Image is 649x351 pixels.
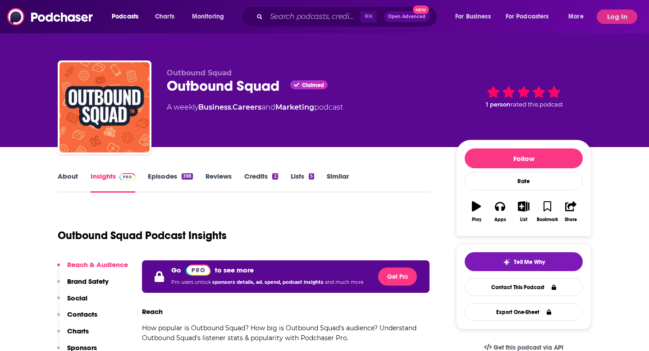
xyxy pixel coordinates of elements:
a: Charts [149,9,180,24]
p: Charts [67,327,89,335]
div: 5 [309,173,314,180]
button: Bookmark [535,195,559,228]
button: Apps [488,195,512,228]
p: Social [67,294,87,302]
span: , [231,103,233,111]
a: About [58,172,78,193]
a: Careers [233,103,261,111]
a: Episodes398 [148,172,193,193]
span: Charts [155,10,174,23]
button: Share [559,195,583,228]
span: For Podcasters [506,10,549,23]
button: open menu [562,9,595,24]
span: Outbound Squad [167,69,232,77]
h1: Outbound Squad Podcast Insights [58,229,227,242]
a: Pro website [186,264,210,276]
a: InsightsPodchaser Pro [91,172,135,193]
div: Share [565,217,577,222]
span: rated this podcast [511,101,563,108]
button: Reach & Audience [57,260,128,277]
p: Pro users unlock and much more. [171,276,364,289]
span: ⌘ K [360,11,377,23]
button: Charts [57,327,89,343]
span: Podcasts [112,10,138,23]
h3: Reach [142,307,163,316]
button: Get Pro [378,268,417,286]
p: Reach & Audience [67,260,128,269]
div: Bookmark [537,217,558,222]
a: Contact This Podcast [465,278,583,296]
a: Reviews [206,172,232,193]
span: For Business [455,10,491,23]
span: Monitoring [192,10,224,23]
a: Marketing [275,103,314,111]
button: open menu [186,9,236,24]
p: Contacts [67,310,97,319]
button: tell me why sparkleTell Me Why [465,252,583,271]
a: Similar [327,172,349,193]
div: Apps [494,217,506,222]
span: and [261,103,275,111]
img: tell me why sparkle [503,259,510,266]
div: Rate [465,172,583,190]
button: Open AdvancedNew [384,11,430,22]
span: New [413,5,429,14]
button: open menu [105,9,150,24]
p: Brand Safety [67,277,109,286]
img: Podchaser Pro [119,173,135,180]
div: A weekly podcast [167,102,343,113]
img: Podchaser - Follow, Share and Rate Podcasts [7,8,94,25]
span: More [568,10,584,23]
button: Brand Safety [57,277,109,294]
a: Business [198,103,231,111]
p: Go [171,266,181,274]
span: Claimed [302,83,324,88]
p: to see more [215,266,254,274]
button: List [512,195,535,228]
div: Play [472,217,481,222]
button: Contacts [57,310,97,327]
span: Open Advanced [388,14,425,19]
img: Podchaser Pro [186,264,210,276]
button: Export One-Sheet [465,303,583,321]
div: 1 personrated this podcast [456,69,591,125]
span: 1 person [486,101,511,108]
span: Tell Me Why [514,259,545,266]
p: How popular is Outbound Squad? How big is Outbound Squad's audience? Understand Outbound Squad's ... [142,323,430,343]
a: Credits2 [244,172,278,193]
input: Search podcasts, credits, & more... [266,9,360,24]
button: Log In [597,9,637,24]
div: 2 [272,173,278,180]
button: open menu [449,9,502,24]
img: Outbound Squad [59,62,150,152]
div: 398 [182,173,193,180]
button: Play [465,195,488,228]
button: open menu [500,9,562,24]
a: Lists5 [291,172,314,193]
button: Follow [465,148,583,168]
div: Search podcasts, credits, & more... [250,6,446,27]
button: Social [57,294,87,310]
div: List [520,217,527,222]
span: sponsors details, ad. spend, podcast insights [212,279,325,285]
